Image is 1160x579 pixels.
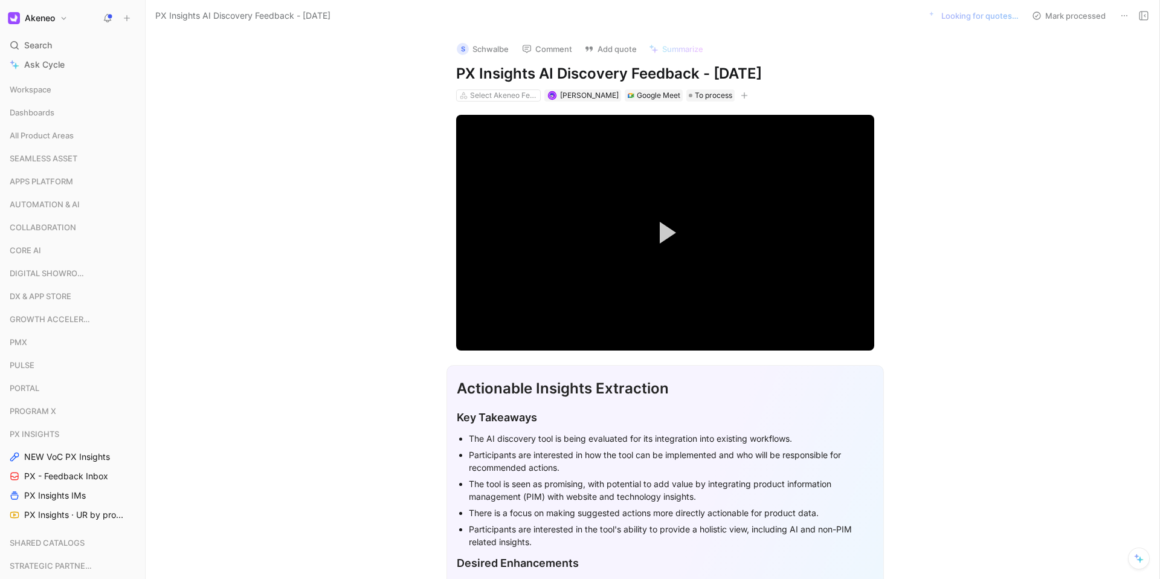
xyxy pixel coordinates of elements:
[5,10,71,27] button: AkeneoAkeneo
[8,12,20,24] img: Akeneo
[5,195,140,217] div: AUTOMATION & AI
[457,378,874,399] div: Actionable Insights Extraction
[5,287,140,309] div: DX & APP STORE
[5,195,140,213] div: AUTOMATION & AI
[643,40,709,57] button: Summarize
[10,152,77,164] span: SEAMLESS ASSET
[10,428,59,440] span: PX INSIGHTS
[638,205,692,260] button: Play Video
[5,264,140,282] div: DIGITAL SHOWROOM
[10,537,85,549] span: SHARED CATALOGS
[24,451,110,463] span: NEW VoC PX Insights
[5,467,140,485] a: PX - Feedback Inbox
[10,405,56,417] span: PROGRAM X
[549,92,555,99] img: avatar
[5,448,140,466] a: NEW VoC PX Insights
[10,359,34,371] span: PULSE
[10,244,41,256] span: CORE AI
[560,91,619,100] span: [PERSON_NAME]
[469,432,874,445] div: The AI discovery tool is being evaluated for its integration into existing workflows.
[5,534,140,555] div: SHARED CATALOGS
[10,129,74,141] span: All Product Areas
[457,555,874,571] div: Desired Enhancements
[5,534,140,552] div: SHARED CATALOGS
[5,103,140,125] div: Dashboards
[24,38,52,53] span: Search
[579,40,642,57] button: Add quote
[10,313,93,325] span: GROWTH ACCELERATION
[5,172,140,194] div: APPS PLATFORM
[5,379,140,401] div: PORTAL
[5,425,140,524] div: PX INSIGHTSNEW VoC PX InsightsPX - Feedback InboxPX Insights IMsPX Insights · UR by project
[470,89,538,102] div: Select Akeneo Features
[10,560,94,572] span: STRATEGIC PARTNERSHIP
[5,557,140,575] div: STRATEGIC PARTNERSHIP
[5,264,140,286] div: DIGITAL SHOWROOM
[5,80,140,99] div: Workspace
[637,89,680,102] div: Google Meet
[10,290,71,302] span: DX & APP STORE
[457,43,469,55] div: S
[5,241,140,263] div: CORE AI
[5,172,140,190] div: APPS PLATFORM
[469,523,874,548] div: Participants are interested in the tool's ability to provide a holistic view, including AI and no...
[517,40,578,57] button: Comment
[10,267,90,279] span: DIGITAL SHOWROOM
[5,56,140,74] a: Ask Cycle
[5,287,140,305] div: DX & APP STORE
[924,7,1024,24] button: Looking for quotes…
[5,402,140,420] div: PROGRAM X
[5,379,140,397] div: PORTAL
[5,310,140,332] div: GROWTH ACCELERATION
[1026,7,1111,24] button: Mark processed
[25,13,55,24] h1: Akeneo
[24,509,124,521] span: PX Insights · UR by project
[5,333,140,351] div: PMX
[695,89,732,102] span: To process
[662,44,703,54] span: Summarize
[5,241,140,259] div: CORE AI
[10,175,73,187] span: APPS PLATFORM
[469,477,874,503] div: The tool is seen as promising, with potential to add value by integrating product information man...
[10,336,27,348] span: PMX
[456,115,874,350] div: Video Player
[5,310,140,328] div: GROWTH ACCELERATION
[469,448,874,474] div: Participants are interested in how the tool can be implemented and who will be responsible for re...
[5,218,140,236] div: COLLABORATION
[457,409,874,425] div: Key Takeaways
[5,103,140,121] div: Dashboards
[24,57,65,72] span: Ask Cycle
[5,506,140,524] a: PX Insights · UR by project
[5,126,140,144] div: All Product Areas
[10,83,51,95] span: Workspace
[5,356,140,374] div: PULSE
[469,506,874,519] div: There is a focus on making suggested actions more directly actionable for product data.
[5,356,140,378] div: PULSE
[5,557,140,578] div: STRATEGIC PARTNERSHIP
[686,89,735,102] div: To process
[10,221,76,233] span: COLLABORATION
[451,40,514,58] button: SSchwalbe
[5,126,140,148] div: All Product Areas
[24,490,86,502] span: PX Insights IMs
[456,64,874,83] h1: PX Insights AI Discovery Feedback - [DATE]
[24,470,108,482] span: PX - Feedback Inbox
[5,333,140,355] div: PMX
[10,106,54,118] span: Dashboards
[10,198,80,210] span: AUTOMATION & AI
[10,382,39,394] span: PORTAL
[5,149,140,167] div: SEAMLESS ASSET
[155,8,330,23] span: PX Insights AI Discovery Feedback - [DATE]
[5,425,140,443] div: PX INSIGHTS
[5,487,140,505] a: PX Insights IMs
[5,36,140,54] div: Search
[5,402,140,424] div: PROGRAM X
[5,149,140,171] div: SEAMLESS ASSET
[5,218,140,240] div: COLLABORATION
